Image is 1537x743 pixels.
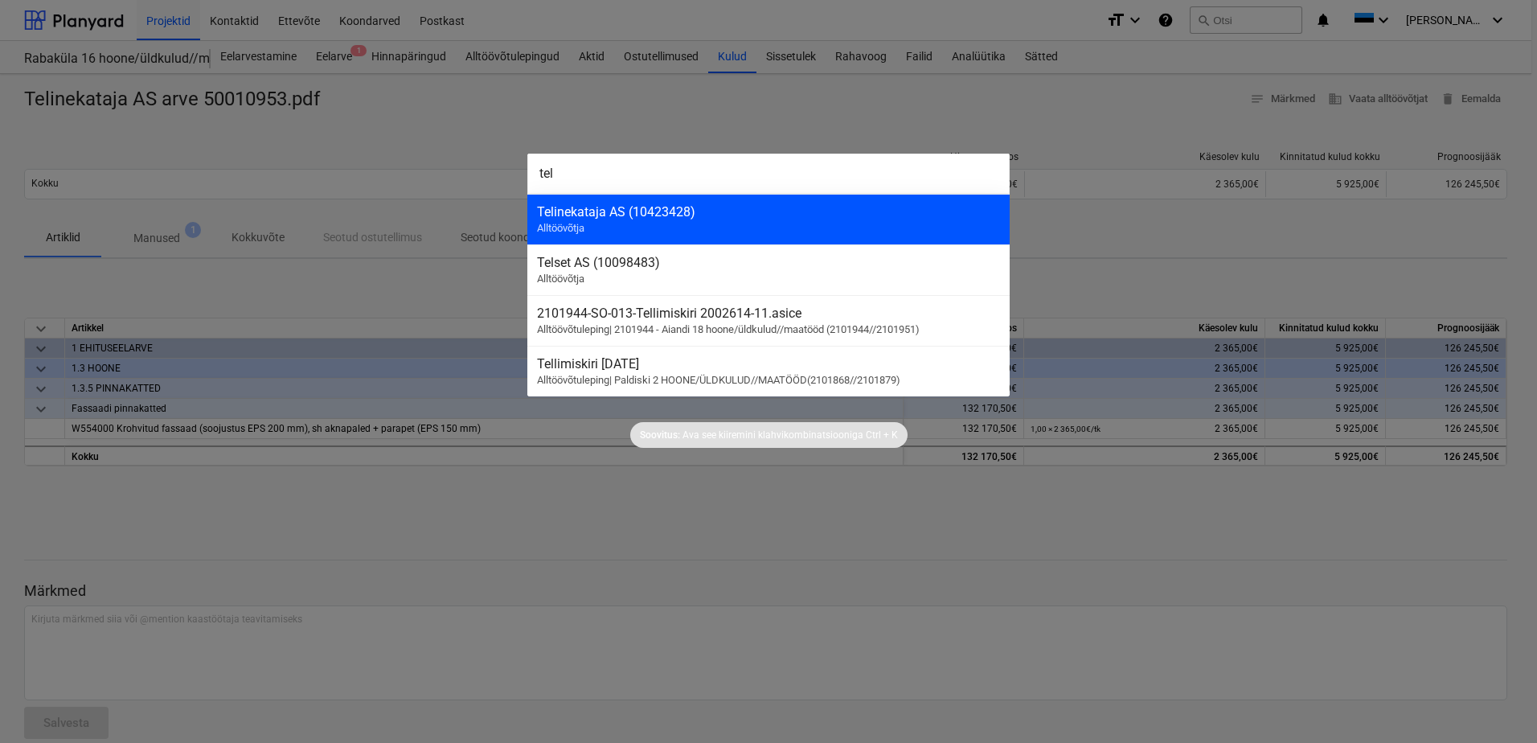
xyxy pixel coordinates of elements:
div: 2101944-SO-013 - Tellimiskiri 2002614-11.asice [537,306,1000,321]
span: Alltöövõtja [537,273,584,285]
div: Telinekataja AS (10423428)Alltöövõtja [527,194,1010,244]
div: Telinekataja AS (10423428) [537,204,1000,220]
span: Alltöövõtuleping | Paldiski 2 HOONE/ÜLDKULUD//MAATÖÖD(2101868//2101879) [537,374,900,386]
iframe: Chat Widget [1457,666,1537,743]
p: Soovitus: [640,429,680,442]
p: Ctrl + K [866,429,898,442]
div: Tellimiskiri [DATE] [537,356,1000,371]
p: Ava see kiiremini klahvikombinatsiooniga [682,429,863,442]
div: Soovitus:Ava see kiiremini klahvikombinatsioonigaCtrl + K [630,422,908,448]
span: Alltöövõtja [537,222,584,234]
div: Telset AS (10098483)Alltöövõtja [527,244,1010,295]
div: Tellimiskiri [DATE]Alltöövõtuleping| Paldiski 2 HOONE/ÜLDKULUD//MAATÖÖD(2101868//2101879) [527,346,1010,396]
span: Alltöövõtuleping | 2101944 - Aiandi 18 hoone/üldkulud//maatööd (2101944//2101951) [537,323,920,335]
div: 2101944-SO-013-Tellimiskiri 2002614-11.asiceAlltöövõtuleping| 2101944 - Aiandi 18 hoone/üldkulud/... [527,295,1010,346]
input: Otsi projekte, eelarveridu, lepinguid, akte, alltöövõtjaid... [527,154,1010,194]
div: Telset AS (10098483) [537,255,1000,270]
